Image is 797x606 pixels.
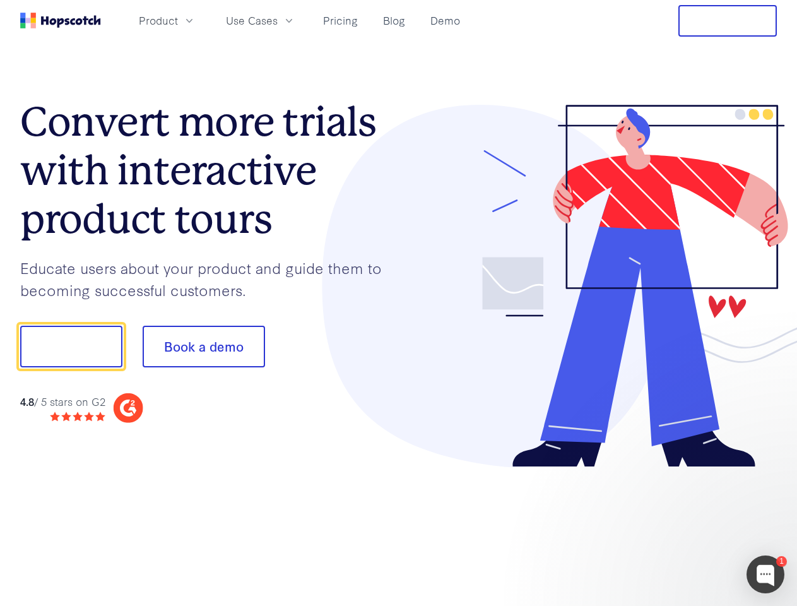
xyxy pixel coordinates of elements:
a: Pricing [318,10,363,31]
button: Show me! [20,326,122,367]
button: Use Cases [218,10,303,31]
a: Home [20,13,101,28]
a: Blog [378,10,410,31]
span: Product [139,13,178,28]
button: Free Trial [678,5,777,37]
a: Demo [425,10,465,31]
p: Educate users about your product and guide them to becoming successful customers. [20,257,399,300]
button: Product [131,10,203,31]
div: / 5 stars on G2 [20,394,105,410]
button: Book a demo [143,326,265,367]
span: Use Cases [226,13,278,28]
h1: Convert more trials with interactive product tours [20,98,399,243]
div: 1 [776,556,787,567]
strong: 4.8 [20,394,34,408]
